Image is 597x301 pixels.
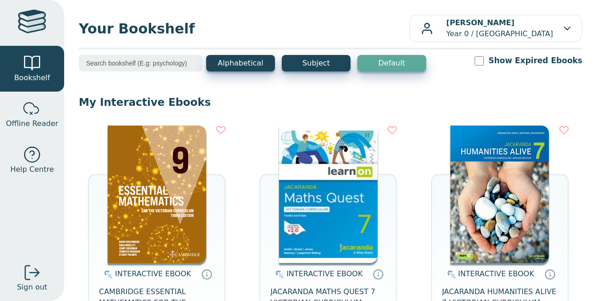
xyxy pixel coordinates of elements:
span: INTERACTIVE EBOOK [286,269,362,278]
span: Bookshelf [14,72,50,83]
span: INTERACTIVE EBOOK [115,269,191,278]
a: Interactive eBooks are accessed online via the publisher’s portal. They contain interactive resou... [201,268,212,279]
img: interactive.svg [273,269,284,280]
img: b87b3e28-4171-4aeb-a345-7fa4fe4e6e25.jpg [279,126,378,263]
button: [PERSON_NAME]Year 0 / [GEOGRAPHIC_DATA] [409,15,582,42]
span: Sign out [17,282,47,293]
b: [PERSON_NAME] [446,18,515,27]
img: interactive.svg [444,269,456,280]
img: interactive.svg [101,269,113,280]
img: 04b5599d-fef1-41b0-b233-59aa45d44596.png [108,126,206,263]
button: Subject [282,55,351,71]
a: Interactive eBooks are accessed online via the publisher’s portal. They contain interactive resou... [544,268,555,279]
p: My Interactive Ebooks [79,95,582,109]
span: Offline Reader [6,118,58,129]
img: 429ddfad-7b91-e911-a97e-0272d098c78b.jpg [450,126,549,263]
button: Default [357,55,426,71]
a: Interactive eBooks are accessed online via the publisher’s portal. They contain interactive resou... [372,268,383,279]
span: INTERACTIVE EBOOK [458,269,534,278]
input: Search bookshelf (E.g: psychology) [79,55,203,71]
span: Help Centre [10,164,54,175]
p: Year 0 / [GEOGRAPHIC_DATA] [446,17,553,39]
button: Alphabetical [206,55,275,71]
span: Your Bookshelf [79,18,409,39]
label: Show Expired Ebooks [488,55,582,66]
